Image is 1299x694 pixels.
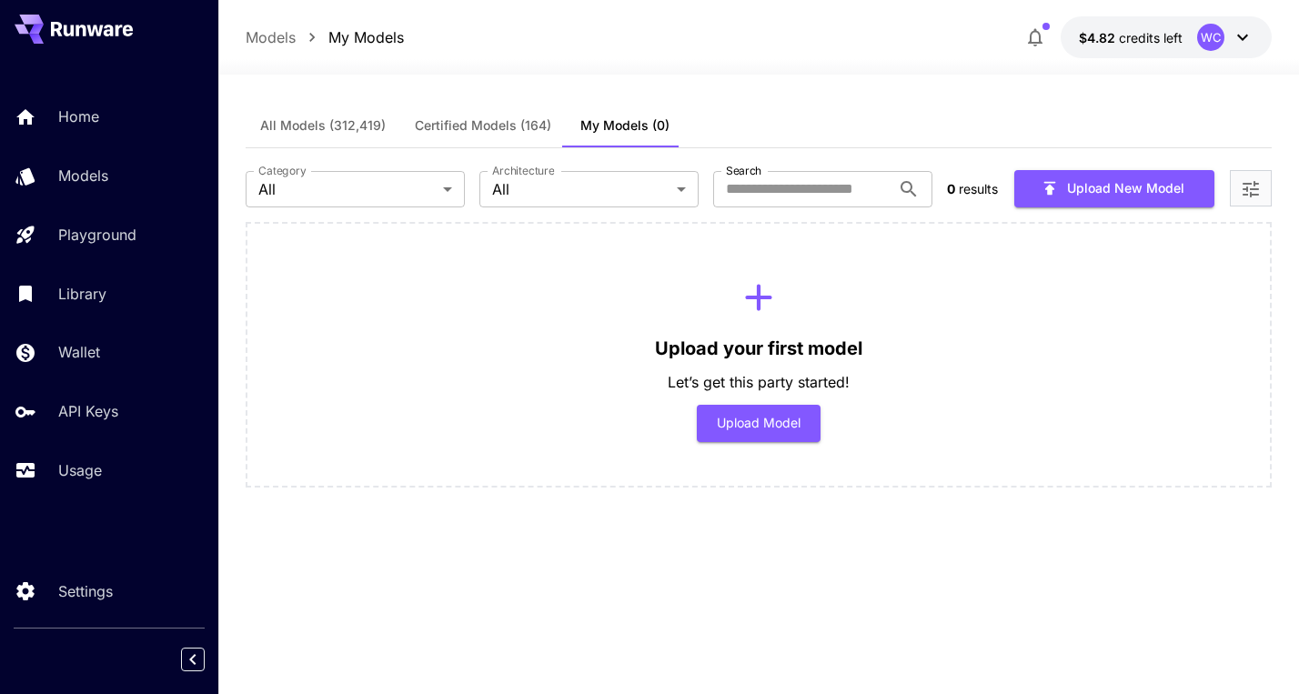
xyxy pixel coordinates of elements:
span: All [258,178,436,200]
p: Home [58,106,99,127]
span: credits left [1119,30,1183,45]
nav: breadcrumb [246,26,404,48]
p: Usage [58,459,102,481]
div: Collapse sidebar [195,643,218,676]
span: $4.82 [1079,30,1119,45]
a: My Models [328,26,404,48]
p: Settings [58,580,113,602]
label: Architecture [492,163,554,178]
p: API Keys [58,400,118,422]
p: Models [58,165,108,186]
button: $4.82127WC [1061,16,1272,58]
button: Upload New Model [1014,170,1214,207]
div: WC [1197,24,1224,51]
p: Playground [58,224,136,246]
p: Let’s get this party started! [668,371,850,393]
a: Models [246,26,296,48]
div: $4.82127 [1079,28,1183,47]
span: My Models (0) [580,117,670,134]
span: 0 [947,181,955,196]
p: Wallet [58,341,100,363]
p: Library [58,283,106,305]
span: Certified Models (164) [415,117,551,134]
span: All Models (312,419) [260,117,386,134]
label: Search [726,163,761,178]
span: results [959,181,998,196]
h3: Upload your first model [655,338,862,359]
label: Category [258,163,307,178]
button: Collapse sidebar [181,648,205,671]
button: Upload Model [697,405,821,442]
span: All [492,178,670,200]
button: Open more filters [1240,177,1262,200]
